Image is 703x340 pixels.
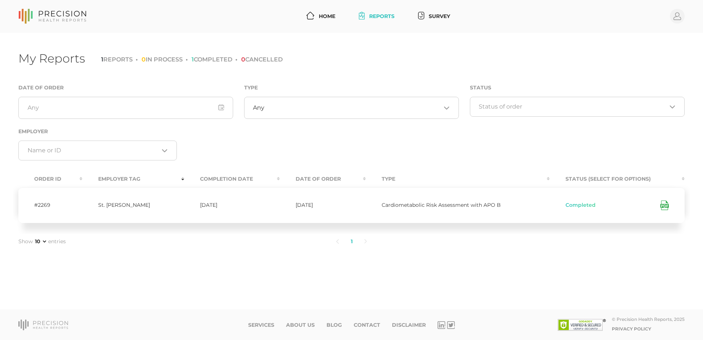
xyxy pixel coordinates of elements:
div: Search for option [18,141,177,160]
input: Search for option [28,147,159,154]
li: IN PROCESS [136,56,183,63]
input: Search for option [264,104,441,111]
th: Type : activate to sort column ascending [366,171,550,187]
span: 1 [192,56,194,63]
a: Contact [354,322,380,328]
a: Services [248,322,274,328]
a: Blog [326,322,342,328]
h1: My Reports [18,51,85,65]
th: Date Of Order : activate to sort column ascending [280,171,366,187]
label: Type [244,85,258,91]
li: CANCELLED [235,56,283,63]
label: Show entries [18,238,66,245]
label: Employer [18,128,48,135]
a: Home [303,10,338,23]
div: Search for option [244,97,459,119]
img: SSL site seal - click to verify [558,319,606,331]
label: Status [470,85,491,91]
li: REPORTS [101,56,133,63]
div: © Precision Health Reports, 2025 [612,316,685,322]
span: 0 [142,56,146,63]
div: Search for option [470,97,685,117]
a: Reports [356,10,397,23]
td: St. [PERSON_NAME] [82,187,184,223]
a: Disclaimer [392,322,426,328]
td: [DATE] [184,187,280,223]
th: Order ID : activate to sort column ascending [18,171,82,187]
span: Completed [565,202,596,208]
th: Completion Date : activate to sort column ascending [184,171,280,187]
label: Date of Order [18,85,64,91]
td: #2269 [18,187,82,223]
span: Cardiometabolic Risk Assessment with APO B [382,202,501,208]
th: Status (Select for Options) : activate to sort column ascending [550,171,685,187]
span: 1 [101,56,103,63]
input: Search for option [479,103,667,110]
a: Survey [415,10,453,23]
li: COMPLETED [186,56,232,63]
input: Any [18,97,233,119]
td: [DATE] [280,187,366,223]
select: Showentries [33,238,47,245]
th: Employer Tag : activate to sort column ascending [82,171,184,187]
span: Any [253,104,264,111]
a: Privacy Policy [612,326,651,332]
a: About Us [286,322,315,328]
span: 0 [241,56,245,63]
